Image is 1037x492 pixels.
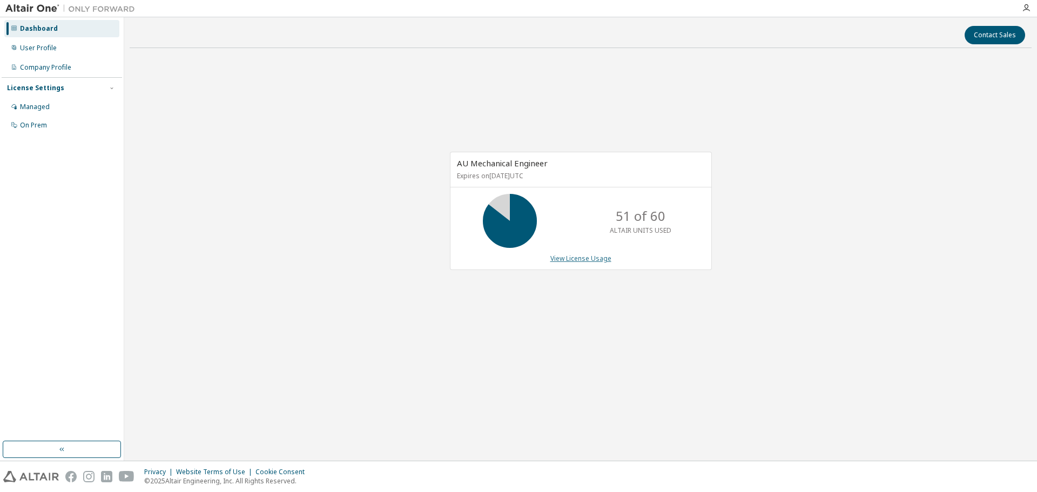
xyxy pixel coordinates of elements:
img: altair_logo.svg [3,471,59,482]
img: instagram.svg [83,471,95,482]
div: License Settings [7,84,64,92]
img: linkedin.svg [101,471,112,482]
div: On Prem [20,121,47,130]
div: Company Profile [20,63,71,72]
span: AU Mechanical Engineer [457,158,548,169]
div: User Profile [20,44,57,52]
p: 51 of 60 [616,207,665,225]
div: Website Terms of Use [176,468,255,476]
p: ALTAIR UNITS USED [610,226,671,235]
p: Expires on [DATE] UTC [457,171,702,180]
button: Contact Sales [965,26,1025,44]
div: Cookie Consent [255,468,311,476]
div: Dashboard [20,24,58,33]
a: View License Usage [550,254,611,263]
img: youtube.svg [119,471,134,482]
img: facebook.svg [65,471,77,482]
div: Privacy [144,468,176,476]
p: © 2025 Altair Engineering, Inc. All Rights Reserved. [144,476,311,486]
img: Altair One [5,3,140,14]
div: Managed [20,103,50,111]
